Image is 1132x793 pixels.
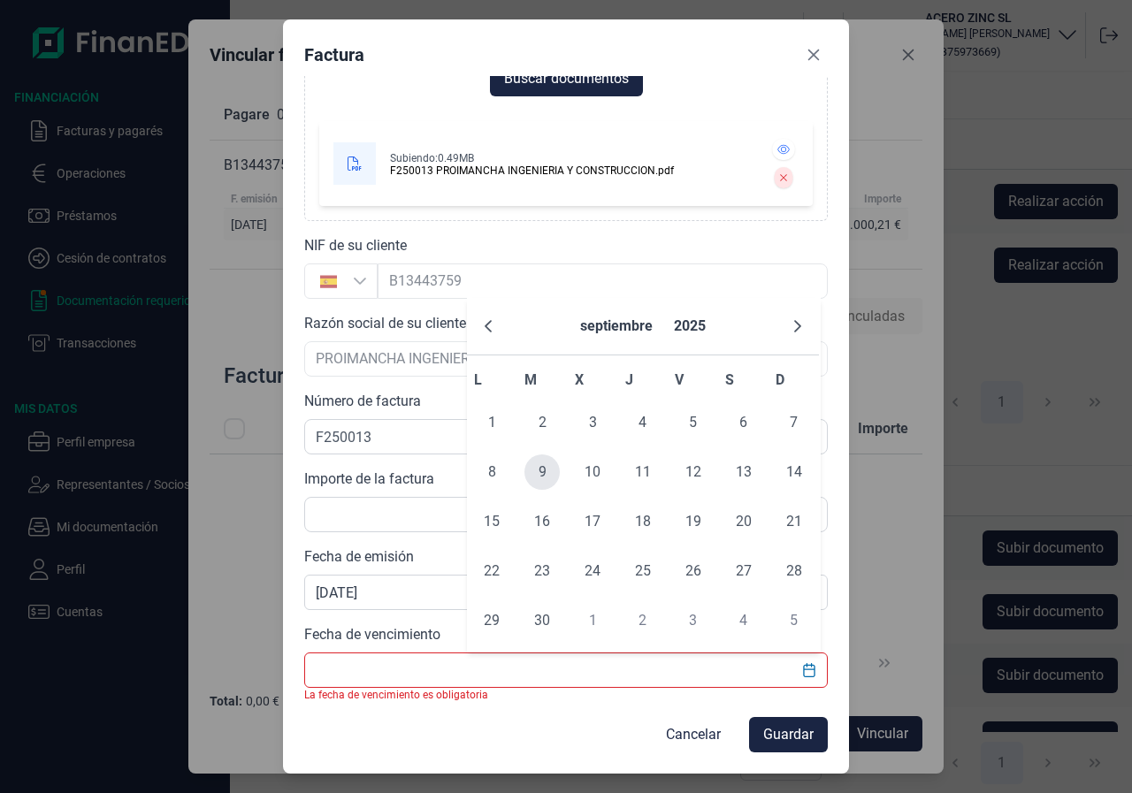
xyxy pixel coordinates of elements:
[467,497,517,546] td: 15/09/2025
[467,398,517,447] td: 01/09/2025
[304,313,466,334] label: Razón social de su cliente
[776,553,812,589] span: 28
[524,603,560,638] span: 30
[675,371,684,388] span: V
[575,371,584,388] span: X
[618,546,669,596] td: 25/09/2025
[524,504,560,539] span: 16
[726,603,761,638] span: 4
[725,371,734,388] span: S
[304,688,828,702] div: La fecha de vencimiento es obligatoria
[568,596,618,645] td: 01/10/2025
[668,447,718,497] td: 12/09/2025
[668,596,718,645] td: 03/10/2025
[667,305,713,347] button: Choose Year
[474,371,482,388] span: L
[799,41,828,69] button: Close
[517,398,568,447] td: 02/09/2025
[474,405,509,440] span: 1
[490,61,643,96] button: Buscar documentos
[524,405,560,440] span: 2
[575,553,610,589] span: 24
[763,724,814,745] span: Guardar
[568,497,618,546] td: 17/09/2025
[769,447,819,497] td: 14/09/2025
[304,546,414,568] label: Fecha de emisión
[517,546,568,596] td: 23/09/2025
[474,504,509,539] span: 15
[474,312,502,340] button: Previous Month
[353,264,377,298] div: Busque un NIF
[625,504,661,539] span: 18
[666,724,721,745] span: Cancelar
[568,398,618,447] td: 03/09/2025
[467,298,821,652] div: Choose Date
[625,371,633,388] span: J
[726,405,761,440] span: 6
[676,454,711,490] span: 12
[784,312,812,340] button: Next Month
[575,405,610,440] span: 3
[618,596,669,645] td: 02/10/2025
[390,165,674,176] div: F250013 PROIMANCHA INGENIERIA Y CONSTRUCCION.pdf
[517,596,568,645] td: 30/09/2025
[304,391,421,412] label: Número de factura
[304,235,407,256] label: NIF de su cliente
[718,596,769,645] td: 04/10/2025
[524,371,537,388] span: M
[726,553,761,589] span: 27
[304,42,364,67] div: Factura
[474,603,509,638] span: 29
[718,497,769,546] td: 20/09/2025
[776,454,812,490] span: 14
[676,405,711,440] span: 5
[726,454,761,490] span: 13
[718,398,769,447] td: 06/09/2025
[625,405,661,440] span: 4
[668,398,718,447] td: 05/09/2025
[749,717,828,752] button: Guardar
[573,305,660,347] button: Choose Month
[568,447,618,497] td: 10/09/2025
[504,68,629,89] span: Buscar documentos
[676,553,711,589] span: 26
[568,546,618,596] td: 24/09/2025
[792,654,826,686] button: Choose Date
[769,546,819,596] td: 28/09/2025
[618,398,669,447] td: 04/09/2025
[718,447,769,497] td: 13/09/2025
[625,454,661,490] span: 11
[776,504,812,539] span: 21
[668,546,718,596] td: 26/09/2025
[625,553,661,589] span: 25
[652,717,735,752] button: Cancelar
[769,596,819,645] td: 05/10/2025
[618,497,669,546] td: 18/09/2025
[676,504,711,539] span: 19
[575,603,610,638] span: 1
[776,603,812,638] span: 5
[474,553,509,589] span: 22
[517,497,568,546] td: 16/09/2025
[769,398,819,447] td: 07/09/2025
[304,624,440,645] label: Fecha de vencimiento
[390,151,674,165] div: Subiendo: 0.49MB
[304,497,828,532] input: 0,00€
[467,596,517,645] td: 29/09/2025
[524,553,560,589] span: 23
[467,447,517,497] td: 08/09/2025
[776,371,784,388] span: D
[575,504,610,539] span: 17
[776,405,812,440] span: 7
[625,603,661,638] span: 2
[668,497,718,546] td: 19/09/2025
[517,447,568,497] td: 09/09/2025
[524,454,560,490] span: 9
[618,447,669,497] td: 11/09/2025
[474,454,509,490] span: 8
[676,603,711,638] span: 3
[467,546,517,596] td: 22/09/2025
[575,454,610,490] span: 10
[769,497,819,546] td: 21/09/2025
[718,546,769,596] td: 27/09/2025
